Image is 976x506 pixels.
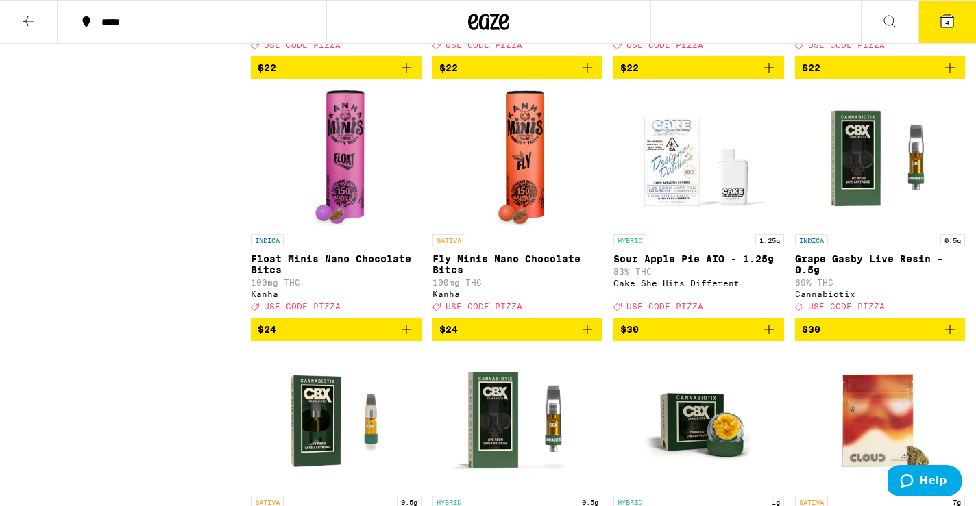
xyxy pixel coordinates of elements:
iframe: Opens a widget where you can find more information [888,465,962,499]
span: USE CODE PIZZA [264,302,341,311]
img: Cannabiotix - Gm-uhOh Live Resin - 0.5g [449,352,586,489]
p: 100mg THC [432,278,603,287]
p: Fly Minis Nano Chocolate Bites [432,253,603,275]
p: Float Minis Nano Chocolate Bites [251,253,422,275]
div: Cannabiotix [795,290,966,299]
button: 4 [918,1,976,43]
p: Sour Apple Pie AIO - 1.25g [613,253,784,264]
button: Add to bag [432,56,603,79]
img: Cannabiotix - Tropicanna Live Resin - 0.5g [267,352,404,489]
span: USE CODE PIZZA [446,40,522,49]
span: $22 [620,62,639,73]
button: Add to bag [251,56,422,79]
img: Kanha - Fly Minis Nano Chocolate Bites [491,90,544,227]
img: Kanha - Float Minis Nano Chocolate Bites [308,90,365,227]
img: Cake She Hits Different - Sour Apple Pie AIO - 1.25g [630,90,767,227]
p: INDICA [795,234,828,246]
p: 1.25g [755,234,784,246]
span: USE CODE PIZZA [446,302,522,311]
p: INDICA [251,234,284,246]
span: $30 [802,324,820,335]
a: Open page for Sour Apple Pie AIO - 1.25g from Cake She Hits Different [613,90,784,318]
span: USE CODE PIZZA [808,40,885,49]
p: 69% THC [795,278,966,287]
img: Cannabiotix - Milk Master Live Resin Terp Sugar [630,352,767,489]
button: Add to bag [613,318,784,341]
p: Grape Gasby Live Resin - 0.5g [795,253,966,275]
span: USE CODE PIZZA [626,40,703,49]
button: Add to bag [795,318,966,341]
p: 100mg THC [251,278,422,287]
button: Add to bag [432,318,603,341]
span: USE CODE PIZZA [626,302,703,311]
div: Kanha [432,290,603,299]
span: $30 [620,324,639,335]
span: $22 [258,62,276,73]
span: $24 [258,324,276,335]
a: Open page for Float Minis Nano Chocolate Bites from Kanha [251,90,422,318]
p: 83% THC [613,267,784,276]
a: Open page for Fly Minis Nano Chocolate Bites from Kanha [432,90,603,318]
span: USE CODE PIZZA [808,302,885,311]
button: Add to bag [795,56,966,79]
span: $22 [802,62,820,73]
img: Cloud - Amnesia Lemon - 7g [812,352,949,489]
p: 0.5g [940,234,965,246]
p: HYBRID [613,234,646,246]
p: SATIVA [432,234,465,246]
span: $24 [439,324,458,335]
span: USE CODE PIZZA [264,40,341,49]
span: 4 [945,18,949,27]
a: Open page for Grape Gasby Live Resin - 0.5g from Cannabiotix [795,90,966,318]
button: Add to bag [251,318,422,341]
span: $22 [439,62,458,73]
img: Cannabiotix - Grape Gasby Live Resin - 0.5g [812,90,949,227]
div: Kanha [251,290,422,299]
div: Cake She Hits Different [613,279,784,288]
button: Add to bag [613,56,784,79]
